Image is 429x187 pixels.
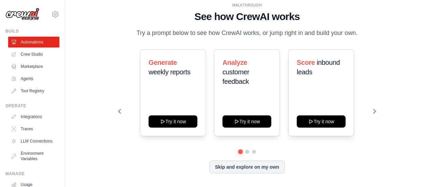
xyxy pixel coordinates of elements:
[149,59,177,66] span: Generate
[222,115,271,128] button: Try it now
[5,29,59,34] div: Build
[8,37,59,48] a: Automations
[118,3,376,8] div: WALKTHROUGH
[297,59,340,76] span: inbound leads
[8,148,59,164] a: Environment Variables
[5,8,39,21] img: Logo
[209,161,285,173] button: Skip and explore on my own
[8,49,59,60] a: Crew Studio
[118,11,376,23] h1: See how CrewAI works
[8,86,59,96] a: Tool Registry
[133,28,361,38] p: Try a prompt below to see how CrewAI works, or jump right in and build your own.
[8,73,59,84] a: Agents
[8,124,59,134] a: Traces
[149,115,197,128] button: Try it now
[8,136,59,147] a: LLM Connections
[297,59,315,66] span: Score
[8,111,59,122] a: Integrations
[5,171,59,176] div: Manage
[297,115,346,128] button: Try it now
[8,61,59,72] a: Marketplace
[5,103,59,109] div: Operate
[222,68,249,85] span: customer feedback
[222,59,247,66] span: Analyze
[149,68,190,76] span: weekly reports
